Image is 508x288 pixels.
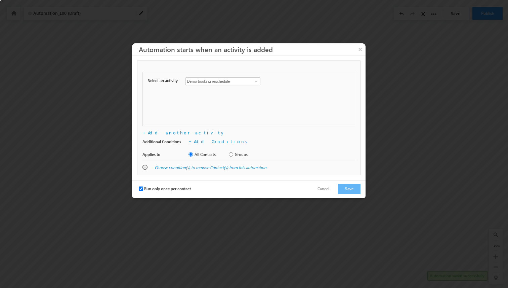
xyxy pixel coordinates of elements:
span: Run only once per contact [144,186,191,191]
button: Cancel [311,184,336,194]
button: Save [338,184,361,194]
input: All Contacts [188,152,193,157]
input: Run only once per contact [139,187,143,191]
span: Applies to [142,152,160,158]
label: Groups [229,152,248,158]
a: Choose condition(s) to remove Contact(s) from this automation [155,165,266,170]
span: + [188,138,194,144]
input: Groups [229,152,233,157]
a: Show All Items [251,78,260,85]
label: All Contacts [188,152,216,158]
input: Type to Search [185,77,260,85]
a: Add another activity [148,130,225,135]
span: Additional Conditions [142,139,181,145]
h3: Automation starts when an activity is added [139,43,366,55]
span: Select an activity [148,78,178,83]
div: + [142,130,355,136]
button: × [355,43,366,55]
a: Add Conditions [194,138,250,144]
